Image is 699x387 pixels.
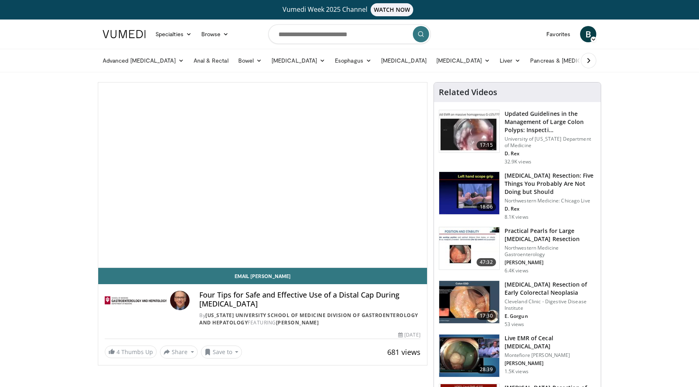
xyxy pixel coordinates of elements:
p: 32.9K views [505,159,531,165]
span: 4 [116,348,120,356]
a: Email [PERSON_NAME] [98,268,427,284]
h3: [MEDICAL_DATA] Resection: Five Things You Probably Are Not Doing but Should [505,172,596,196]
img: 264924ef-8041-41fd-95c4-78b943f1e5b5.150x105_q85_crop-smart_upscale.jpg [439,172,499,214]
p: Cleveland Clinic - Digestive Disease Institute [505,298,596,311]
p: D. Rex [505,150,596,157]
p: [PERSON_NAME] [505,360,596,367]
img: 0daeedfc-011e-4156-8487-34fa55861f89.150x105_q85_crop-smart_upscale.jpg [439,227,499,270]
p: 53 views [505,321,524,328]
div: [DATE] [398,331,420,339]
h3: Live EMR of Cecal [MEDICAL_DATA] [505,334,596,350]
img: c5b96632-e599-40e7-9704-3d2ea409a092.150x105_q85_crop-smart_upscale.jpg [439,335,499,377]
a: Bowel [233,52,267,69]
a: Advanced [MEDICAL_DATA] [98,52,189,69]
h4: Four Tips for Safe and Effective Use of a Distal Cap During [MEDICAL_DATA] [199,291,420,308]
a: 17:30 [MEDICAL_DATA] Resection of Early Colorectal Neoplasia Cleveland Clinic - Digestive Disease... [439,280,596,328]
span: WATCH NOW [371,3,414,16]
a: B [580,26,596,42]
a: 17:15 Updated Guidelines in the Management of Large Colon Polyps: Inspecti… University of [US_STA... [439,110,596,165]
button: Save to [201,346,242,359]
a: Liver [495,52,525,69]
img: Avatar [170,291,190,310]
img: dfcfcb0d-b871-4e1a-9f0c-9f64970f7dd8.150x105_q85_crop-smart_upscale.jpg [439,110,499,152]
p: Northwestern Medicine: Chicago Live [505,198,596,204]
span: 17:15 [477,141,496,149]
span: 18:06 [477,203,496,211]
span: 17:30 [477,312,496,320]
a: [PERSON_NAME] [276,319,319,326]
span: 28:39 [477,365,496,374]
img: VuMedi Logo [103,30,146,38]
h3: Updated Guidelines in the Management of Large Colon Polyps: Inspecti… [505,110,596,134]
a: 28:39 Live EMR of Cecal [MEDICAL_DATA] Montefiore [PERSON_NAME] [PERSON_NAME] 1.5K views [439,334,596,377]
a: [MEDICAL_DATA] [431,52,495,69]
a: 18:06 [MEDICAL_DATA] Resection: Five Things You Probably Are Not Doing but Should Northwestern Me... [439,172,596,220]
p: 1.5K views [505,368,529,375]
p: E. Gorgun [505,313,596,320]
a: Specialties [151,26,196,42]
video-js: Video Player [98,83,427,268]
p: 6.4K views [505,267,529,274]
p: 8.1K views [505,214,529,220]
h4: Related Videos [439,87,497,97]
a: Favorites [542,26,575,42]
button: Share [160,346,198,359]
a: Pancreas & [MEDICAL_DATA] [525,52,620,69]
p: University of [US_STATE] Department of Medicine [505,136,596,149]
h3: [MEDICAL_DATA] Resection of Early Colorectal Neoplasia [505,280,596,297]
p: [PERSON_NAME] [505,259,596,266]
a: [MEDICAL_DATA] [376,52,431,69]
p: D. Rex [505,206,596,212]
span: 681 views [387,347,421,357]
a: Anal & Rectal [189,52,233,69]
p: Montefiore [PERSON_NAME] [505,352,596,359]
a: 4 Thumbs Up [105,346,157,358]
img: 2f3204fc-fe9c-4e55-bbc2-21ba8c8e5b61.150x105_q85_crop-smart_upscale.jpg [439,281,499,323]
a: [MEDICAL_DATA] [267,52,330,69]
span: 47:32 [477,258,496,266]
p: Northwestern Medicine Gastroenterology [505,245,596,258]
a: Vumedi Week 2025 ChannelWATCH NOW [104,3,595,16]
h3: Practical Pearls for Large [MEDICAL_DATA] Resection [505,227,596,243]
a: 47:32 Practical Pearls for Large [MEDICAL_DATA] Resection Northwestern Medicine Gastroenterology ... [439,227,596,274]
a: [US_STATE] University School of Medicine Division of Gastroenterology and Hepatology [199,312,418,326]
a: Esophagus [330,52,376,69]
a: Browse [196,26,234,42]
input: Search topics, interventions [268,24,431,44]
div: By FEATURING [199,312,420,326]
img: Indiana University School of Medicine Division of Gastroenterology and Hepatology [105,291,167,310]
